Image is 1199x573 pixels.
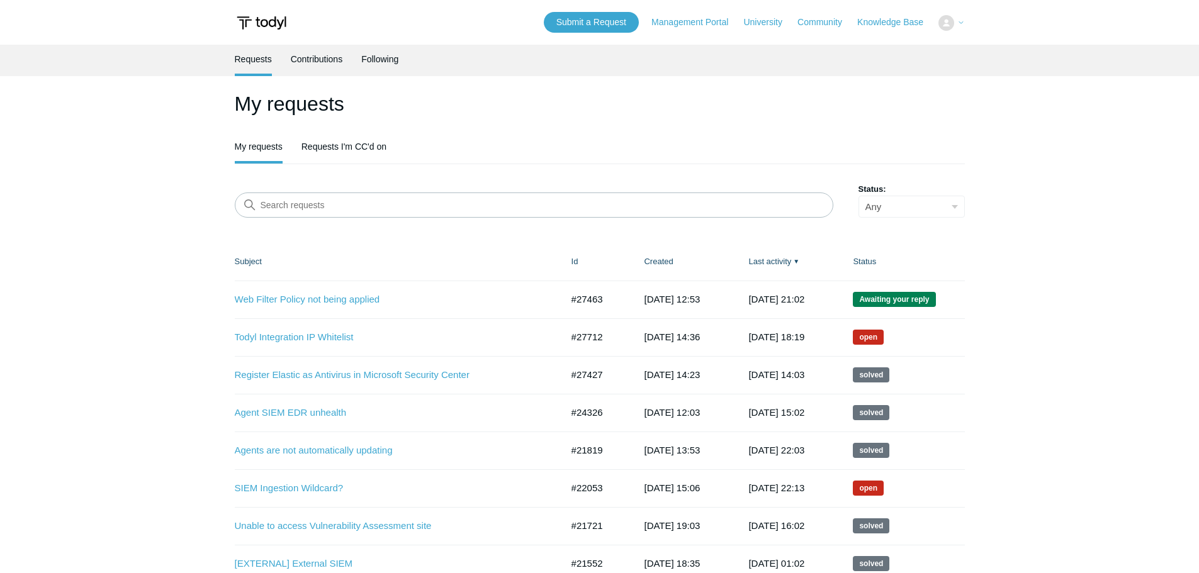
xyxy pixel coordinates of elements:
[748,331,804,342] time: 2025-08-29T18:19:00+00:00
[559,394,632,431] td: #24326
[840,243,964,281] th: Status
[748,369,804,380] time: 2025-08-22T14:03:10+00:00
[857,16,936,29] a: Knowledge Base
[748,294,804,304] time: 2025-08-31T21:02:07+00:00
[644,482,700,493] time: 2024-12-23T15:06:57+00:00
[748,445,804,455] time: 2025-01-07T22:03:00+00:00
[235,443,543,458] a: Agents are not automatically updating
[748,520,804,531] time: 2024-12-26T16:02:21+00:00
[559,281,632,318] td: #27463
[858,183,965,196] label: Status:
[651,16,741,29] a: Management Portal
[235,519,543,533] a: Unable to access Vulnerability Assessment site
[853,481,884,496] span: We are working on a response for you
[644,294,700,304] time: 2025-08-15T12:53:54+00:00
[235,557,543,571] a: [EXTERNAL] External SIEM
[743,16,794,29] a: University
[235,330,543,345] a: Todyl Integration IP Whitelist
[853,443,889,458] span: This request has been solved
[235,132,283,161] a: My requests
[748,482,804,493] time: 2024-12-27T22:13:46+00:00
[748,558,804,569] time: 2024-12-24T01:02:04+00:00
[644,407,700,418] time: 2025-04-18T12:03:46+00:00
[748,407,804,418] time: 2025-05-22T15:02:56+00:00
[559,431,632,469] td: #21819
[291,45,343,74] a: Contributions
[235,292,543,307] a: Web Filter Policy not being applied
[644,558,700,569] time: 2024-11-22T18:35:18+00:00
[644,520,700,531] time: 2024-12-05T19:03:34+00:00
[559,243,632,281] th: Id
[853,330,884,345] span: We are working on a response for you
[793,257,799,266] span: ▼
[853,367,889,382] span: This request has been solved
[853,405,889,420] span: This request has been solved
[797,16,855,29] a: Community
[235,45,272,74] a: Requests
[544,12,639,33] a: Submit a Request
[235,89,965,119] h1: My requests
[301,132,386,161] a: Requests I'm CC'd on
[559,469,632,507] td: #22053
[235,368,543,382] a: Register Elastic as Antivirus in Microsoft Security Center
[235,192,833,218] input: Search requests
[644,369,700,380] time: 2025-08-14T14:23:31+00:00
[235,481,543,496] a: SIEM Ingestion Wildcard?
[559,356,632,394] td: #27427
[644,257,673,266] a: Created
[644,445,700,455] time: 2024-12-11T13:53:11+00:00
[235,406,543,420] a: Agent SIEM EDR unhealth
[361,45,398,74] a: Following
[559,507,632,545] td: #21721
[235,11,288,35] img: Todyl Support Center Help Center home page
[853,556,889,571] span: This request has been solved
[748,257,791,266] a: Last activity▼
[853,292,935,307] span: We are waiting for you to respond
[559,318,632,356] td: #27712
[853,518,889,533] span: This request has been solved
[644,331,700,342] time: 2025-08-27T14:36:41+00:00
[235,243,559,281] th: Subject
